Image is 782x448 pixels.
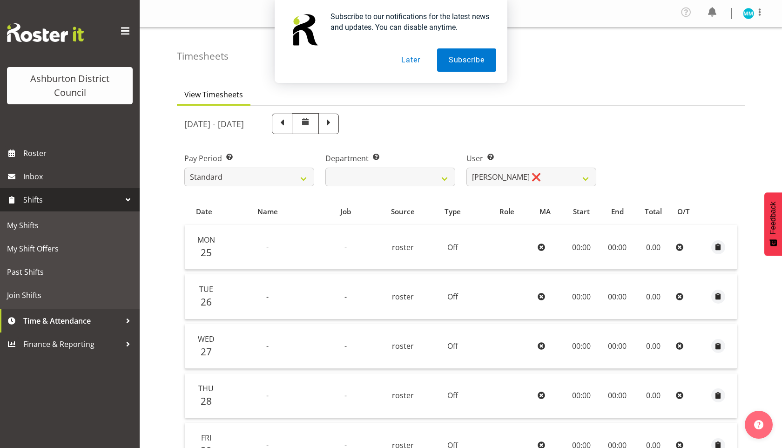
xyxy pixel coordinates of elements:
a: Past Shifts [2,260,137,284]
span: 27 [201,345,212,358]
span: Tue [199,284,213,294]
td: Off [426,373,479,418]
span: - [344,341,347,351]
button: Subscribe [437,48,496,72]
span: roster [392,390,414,400]
div: MA [539,206,558,217]
span: Mon [197,235,215,245]
span: 25 [201,246,212,259]
span: My Shifts [7,218,133,232]
span: Inbox [23,170,135,183]
div: Subscribe to our notifications for the latest news and updates. You can disable anytime. [323,11,496,33]
label: Department [325,153,455,164]
span: Thu [198,383,214,394]
button: Feedback - Show survey [764,192,782,256]
td: 00:00 [563,225,600,270]
span: roster [392,341,414,351]
span: roster [392,292,414,302]
span: roster [392,242,414,252]
span: 28 [201,394,212,407]
span: Fri [201,433,211,443]
div: Source [385,206,421,217]
span: - [266,242,269,252]
td: 00:00 [563,373,600,418]
div: Type [431,206,474,217]
a: Join Shifts [2,284,137,307]
span: Feedback [769,202,777,234]
label: User [466,153,596,164]
button: Later [390,48,431,72]
td: 00:00 [600,274,635,319]
td: 00:00 [563,274,600,319]
span: Wed [198,334,215,344]
span: View Timesheets [184,89,243,100]
span: - [266,390,269,400]
div: Date [190,206,218,217]
td: 0.00 [635,225,672,270]
div: Name [229,206,306,217]
td: 00:00 [563,324,600,369]
a: My Shift Offers [2,237,137,260]
span: - [344,242,347,252]
div: Start [568,206,594,217]
td: 0.00 [635,274,672,319]
span: Join Shifts [7,288,133,302]
span: - [344,292,347,302]
td: 00:00 [600,225,635,270]
div: End [605,206,629,217]
div: Total [640,206,667,217]
div: Ashburton District Council [16,72,123,100]
span: - [344,390,347,400]
span: Time & Attendance [23,314,121,328]
td: Off [426,324,479,369]
img: help-xxl-2.png [754,420,763,429]
label: Pay Period [184,153,314,164]
div: Role [485,206,529,217]
td: Off [426,274,479,319]
h5: [DATE] - [DATE] [184,119,244,129]
div: O/T [677,206,698,217]
span: Past Shifts [7,265,133,279]
span: Shifts [23,193,121,207]
img: notification icon [286,11,323,48]
td: 00:00 [600,373,635,418]
span: Finance & Reporting [23,337,121,351]
span: - [266,341,269,351]
div: Job [317,206,375,217]
td: 00:00 [600,324,635,369]
td: 0.00 [635,373,672,418]
td: 0.00 [635,324,672,369]
span: Roster [23,146,135,160]
span: - [266,292,269,302]
span: 26 [201,295,212,308]
span: My Shift Offers [7,242,133,256]
td: Off [426,225,479,270]
a: My Shifts [2,214,137,237]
